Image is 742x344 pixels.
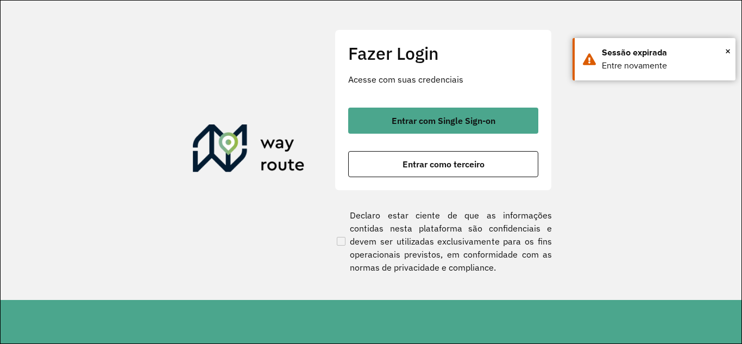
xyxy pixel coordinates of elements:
[348,73,538,86] p: Acesse com suas credenciais
[602,59,727,72] div: Entre novamente
[348,151,538,177] button: button
[725,43,731,59] span: ×
[193,124,305,177] img: Roteirizador AmbevTech
[335,209,552,274] label: Declaro estar ciente de que as informações contidas nesta plataforma são confidenciais e devem se...
[602,46,727,59] div: Sessão expirada
[392,116,495,125] span: Entrar com Single Sign-on
[348,108,538,134] button: button
[403,160,485,168] span: Entrar como terceiro
[725,43,731,59] button: Close
[348,43,538,64] h2: Fazer Login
